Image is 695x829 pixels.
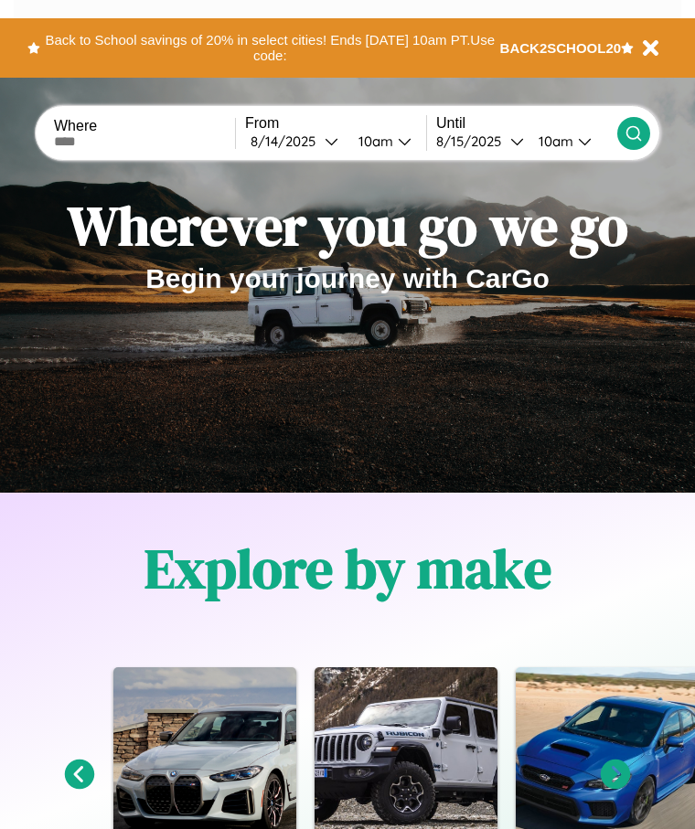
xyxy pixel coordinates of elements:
button: 10am [524,132,617,151]
label: From [245,115,426,132]
b: BACK2SCHOOL20 [500,40,622,56]
label: Where [54,118,235,134]
button: Back to School savings of 20% in select cities! Ends [DATE] 10am PT.Use code: [40,27,500,69]
button: 10am [344,132,426,151]
div: 8 / 15 / 2025 [436,133,510,150]
button: 8/14/2025 [245,132,344,151]
div: 10am [529,133,578,150]
h1: Explore by make [144,531,551,606]
label: Until [436,115,617,132]
div: 8 / 14 / 2025 [251,133,325,150]
div: 10am [349,133,398,150]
